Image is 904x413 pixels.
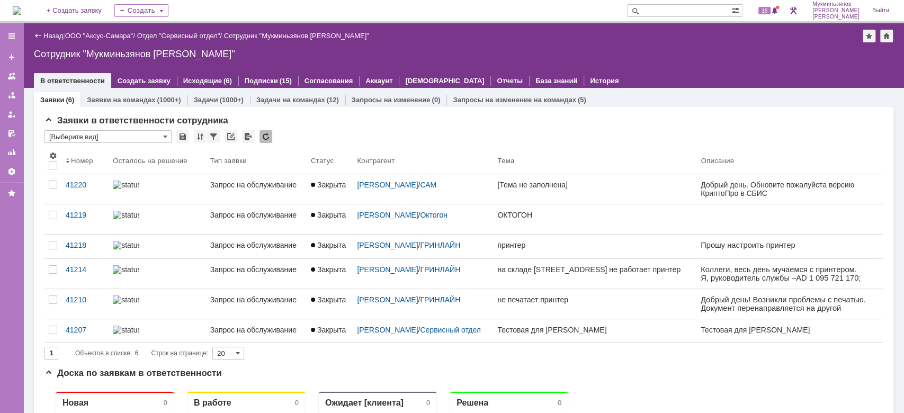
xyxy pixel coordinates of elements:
[207,130,220,143] div: Фильтрация...
[206,204,307,234] a: Запрос на обслуживание
[206,289,307,319] a: Запрос на обслуживание
[812,14,860,20] span: [PERSON_NAME]
[75,349,132,357] span: Объектов в списке:
[3,163,20,180] a: Настройки
[3,106,20,123] a: Мои заявки
[109,204,205,234] a: statusbar-100 (1).png
[113,295,139,304] img: statusbar-100 (1).png
[305,77,353,85] a: Согласования
[497,295,692,304] div: не печатает принтер
[420,211,447,219] a: Октогон
[118,77,171,85] a: Создать заявку
[357,211,489,219] div: /
[497,157,514,165] div: Тема
[493,259,696,289] a: на складе [STREET_ADDRESS] не работает принтер
[307,235,353,258] a: Закрыта
[245,77,278,85] a: Подписки
[66,96,74,104] div: (6)
[311,295,346,304] span: Закрыта
[256,96,325,104] a: Задачи на командах
[307,174,353,204] a: Закрыта
[590,77,619,85] a: История
[311,181,346,189] span: Закрыта
[149,15,187,25] div: В работе
[18,15,44,25] div: Новая
[87,96,155,104] a: Заявки на командах
[357,157,395,165] div: Контрагент
[109,174,205,204] a: statusbar-60 (1).png
[220,96,244,104] div: (1000+)
[194,130,207,143] div: Сортировка...
[493,174,696,204] a: [Тема не заполнена]
[493,204,696,234] a: ОКТОГОН
[357,326,489,334] div: /
[113,211,139,219] img: statusbar-100 (1).png
[40,96,64,104] a: Заявки
[61,147,109,174] th: Номер
[535,77,577,85] a: База знаний
[109,289,205,319] a: statusbar-100 (1).png
[497,181,692,189] div: [Тема не заполнена]
[210,181,302,189] div: Запрос на обслуживание
[242,130,255,143] div: Экспорт списка
[493,147,696,174] th: Тема
[357,265,418,274] a: [PERSON_NAME]
[176,130,189,143] div: Сохранить вид
[357,241,418,249] a: [PERSON_NAME]
[357,265,489,274] div: /
[280,77,292,85] div: (15)
[119,16,123,24] div: 0
[3,125,20,142] a: Мои согласования
[206,319,307,342] a: Запрос на обслуживание
[109,235,205,258] a: statusbar-100 (1).png
[135,347,139,360] div: 6
[259,130,272,143] div: Обновлять список
[3,144,20,161] a: Отчеты
[61,319,109,342] a: 41207
[307,319,353,342] a: Закрыта
[206,147,307,174] th: Тип заявки
[453,96,576,104] a: Запросы на изменение на командах
[10,104,84,112] span: : [PHONE_NUMBER]
[66,295,104,304] div: 41210
[113,157,187,165] div: Осталось на решение
[357,181,489,189] div: /
[420,181,436,189] a: САМ
[3,68,20,85] a: Заявки на командах
[113,181,139,189] img: statusbar-60 (1).png
[95,8,106,17] span: AD
[66,211,104,219] div: 41219
[497,211,692,219] div: ОКТОГОН
[13,6,21,15] img: logo
[3,49,20,66] a: Создать заявку
[327,96,339,104] div: (12)
[210,265,302,274] div: Запрос на обслуживание
[34,49,893,59] div: Сотрудник "Мукминьзянов [PERSON_NAME]"
[71,157,93,165] div: Номер
[109,147,205,174] th: Осталось на решение
[812,1,860,7] span: Мукминьзянов
[114,4,168,17] div: Создать
[210,295,302,304] div: Запрос на обслуживание
[113,326,139,334] img: statusbar-100 (1).png
[281,15,359,25] div: Ожидает [клиента]
[66,17,77,25] span: AD
[43,32,63,40] a: Назад
[94,87,121,95] span: Brumex
[250,16,254,24] div: 0
[497,77,523,85] a: Отчеты
[307,259,353,289] a: Закрыта
[731,5,742,15] span: Расширенный поиск
[66,326,104,334] div: 41207
[210,326,302,334] div: Запрос на обслуживание
[157,96,181,104] div: (1000+)
[2,122,153,130] img: cid:image003.jpg@01DBD615.85A4F800
[357,211,418,219] a: [PERSON_NAME]
[701,157,734,165] div: Описание
[357,181,418,189] a: [PERSON_NAME]
[113,265,139,274] img: statusbar-60 (1).png
[307,289,353,319] a: Закрыта
[493,289,696,319] a: не печатает принтер
[382,16,386,24] div: 0
[311,265,346,274] span: Закрыта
